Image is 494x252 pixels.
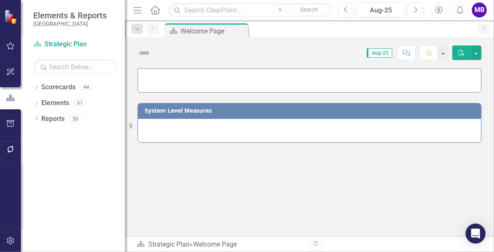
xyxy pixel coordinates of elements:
div: 50 [69,115,82,122]
button: Search [288,4,330,16]
div: Open Intercom Messenger [466,224,486,244]
button: Aug-25 [356,3,406,18]
div: Welcome Page [181,26,246,36]
img: ClearPoint Strategy [4,9,19,24]
a: Reports [41,114,65,124]
img: Not Defined [138,46,151,60]
a: Strategic Plan [148,240,190,248]
span: Aug-25 [367,48,392,58]
small: [GEOGRAPHIC_DATA] [33,20,107,27]
button: MB [472,3,487,18]
span: Search [300,6,318,13]
div: 61 [73,100,87,107]
a: Elements [41,98,69,108]
a: Scorecards [41,83,75,92]
h3: System Level Measures [145,107,477,113]
div: Aug-25 [359,5,403,15]
a: Strategic Plan [33,40,117,49]
span: Elements & Reports [33,10,107,20]
div: » [137,240,303,249]
div: Welcome Page [193,240,237,248]
input: Search ClearPoint... [169,3,332,18]
div: 44 [80,84,93,91]
input: Search Below... [33,60,117,74]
